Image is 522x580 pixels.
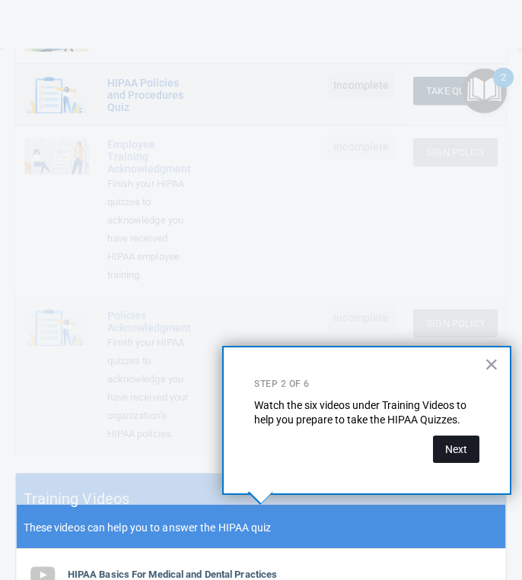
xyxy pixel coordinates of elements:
button: Next [433,436,479,463]
button: Close [484,352,498,376]
p: Step 2 of 6 [254,378,479,391]
p: Watch the six videos under Training Videos to help you prepare to take the HIPAA Quizzes. [254,398,479,428]
p: These videos can help you to answer the HIPAA quiz [24,521,499,534]
b: HIPAA Basics For Medical and Dental Practices [68,569,278,580]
